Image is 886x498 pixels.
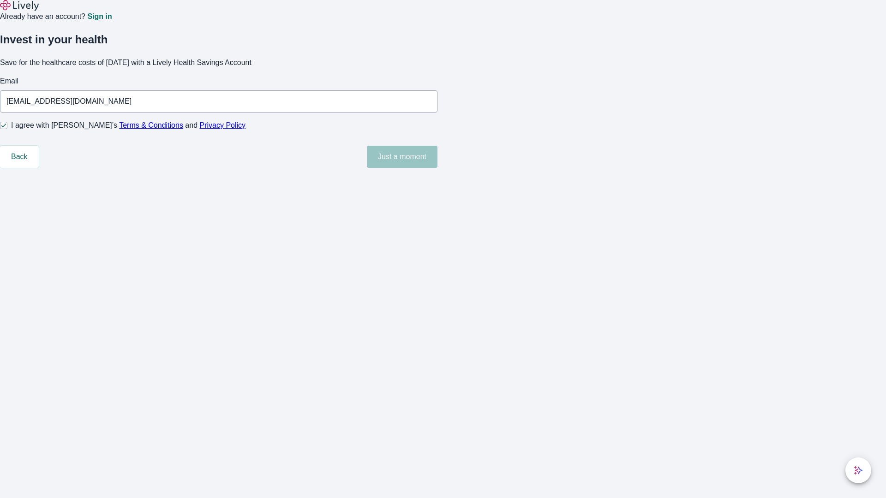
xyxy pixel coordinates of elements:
a: Terms & Conditions [119,121,183,129]
a: Sign in [87,13,112,20]
a: Privacy Policy [200,121,246,129]
button: chat [845,457,871,483]
svg: Lively AI Assistant [854,466,863,475]
span: I agree with [PERSON_NAME]’s and [11,120,245,131]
